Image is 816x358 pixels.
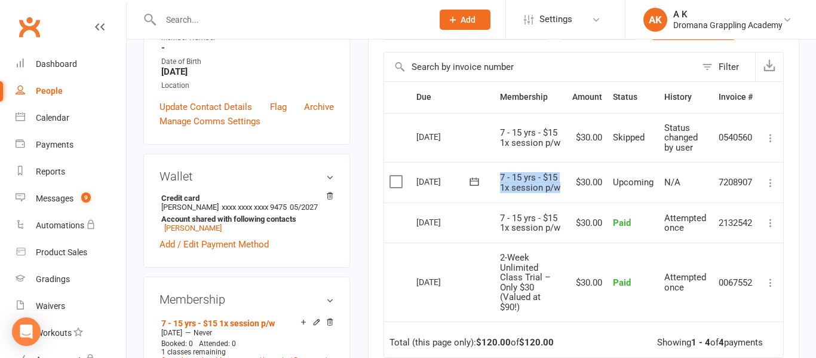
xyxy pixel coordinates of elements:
th: Amount [567,82,608,112]
span: [DATE] [161,329,182,337]
div: — [158,328,334,338]
div: Messages [36,194,73,203]
span: N/A [664,177,680,188]
div: [DATE] [416,127,471,146]
div: [DATE] [416,273,471,291]
span: xxxx xxxx xxxx 9475 [222,203,287,212]
strong: - [161,42,334,53]
div: Location [161,80,334,91]
td: $30.00 [567,203,608,243]
a: Waivers [16,293,126,320]
strong: $120.00 [519,337,554,348]
a: Archive [304,100,334,114]
div: Automations [36,221,84,230]
div: Reports [36,167,65,176]
span: Upcoming [613,177,654,188]
span: Settings [539,6,572,33]
div: Date of Birth [161,56,334,68]
a: Payments [16,131,126,158]
td: $30.00 [567,113,608,163]
td: $30.00 [567,162,608,203]
td: 7208907 [713,162,758,203]
span: Status changed by user [664,123,698,153]
a: Automations [16,212,126,239]
div: Open Intercom Messenger [12,317,41,346]
div: [DATE] [416,213,471,231]
div: [DATE] [416,172,471,191]
div: Dashboard [36,59,77,69]
span: Attended: 0 [199,339,236,348]
strong: 1 - 4 [691,337,710,348]
a: Manage Comms Settings [159,114,260,128]
a: [PERSON_NAME] [164,224,222,232]
li: [PERSON_NAME] [159,192,334,234]
span: 7 - 15 yrs - $15 1x session p/w [500,172,560,193]
div: Workouts [36,328,72,338]
td: 2132542 [713,203,758,243]
span: 7 - 15 yrs - $15 1x session p/w [500,127,560,148]
strong: 4 [719,337,724,348]
strong: $120.00 [476,337,511,348]
span: Paid [613,218,631,228]
span: Attempted once [664,272,706,293]
button: Add [440,10,490,30]
button: Filter [696,53,755,81]
a: People [16,78,126,105]
div: Filter [719,60,739,74]
th: Status [608,82,659,112]
td: 0540560 [713,113,758,163]
h3: Wallet [159,170,334,183]
th: Due [411,82,495,112]
td: $30.00 [567,243,608,322]
th: History [659,82,713,112]
a: Flag [270,100,287,114]
span: 2-Week Unlimited Class Trial – Only $30 (Valued at $90!) [500,252,551,313]
a: Clubworx [14,12,44,42]
th: Membership [495,82,567,112]
a: Messages 9 [16,185,126,212]
span: Attempted once [664,213,706,234]
a: Add / Edit Payment Method [159,237,269,252]
div: Total (this page only): of [389,338,554,348]
span: Booked: 0 [161,339,193,348]
div: People [36,86,63,96]
strong: Account shared with following contacts [161,215,328,224]
a: 7 - 15 yrs - $15 1x session p/w [161,319,275,328]
th: Invoice # [713,82,758,112]
strong: [DATE] [161,66,334,77]
div: Product Sales [36,247,87,257]
a: Reports [16,158,126,185]
div: Waivers [36,301,65,311]
div: Gradings [36,274,70,284]
div: Showing of payments [657,338,763,348]
span: Never [194,329,212,337]
span: 1 classes remaining [161,348,226,356]
a: Workouts [16,320,126,347]
span: 05/2027 [290,203,318,212]
a: Calendar [16,105,126,131]
div: Calendar [36,113,69,123]
a: Dashboard [16,51,126,78]
div: Dromana Grappling Academy [673,20,783,30]
h3: Membership [159,293,334,306]
strong: Credit card [161,194,328,203]
div: Payments [36,140,73,149]
a: Update Contact Details [159,100,252,114]
span: 9 [81,192,91,203]
div: A K [673,9,783,20]
input: Search by invoice number [384,53,696,81]
a: Product Sales [16,239,126,266]
input: Search... [157,11,424,28]
span: Skipped [613,132,645,143]
div: AK [643,8,667,32]
td: 0067552 [713,243,758,322]
span: Paid [613,277,631,288]
a: Gradings [16,266,126,293]
span: Add [461,15,476,25]
span: 7 - 15 yrs - $15 1x session p/w [500,213,560,234]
